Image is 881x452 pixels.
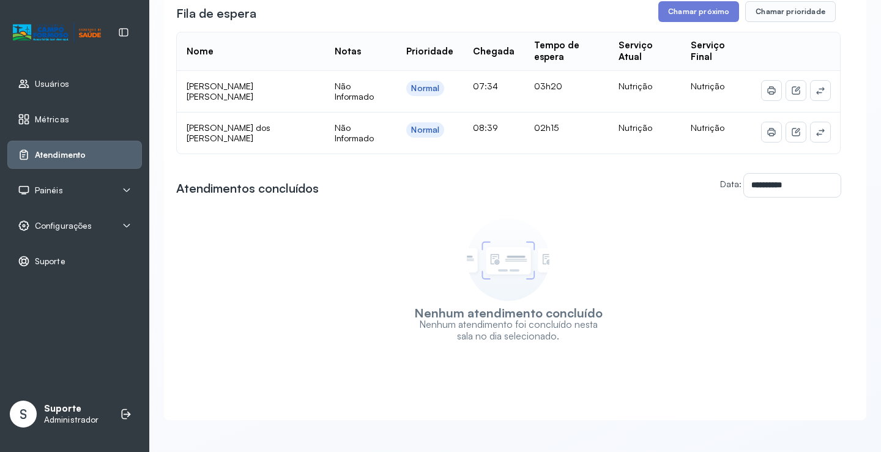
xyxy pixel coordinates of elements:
[411,83,439,94] div: Normal
[658,1,739,22] button: Chamar próximo
[176,5,256,22] h3: Fila de espera
[335,81,374,102] span: Não Informado
[335,122,374,144] span: Não Informado
[473,81,498,91] span: 07:34
[187,81,253,102] span: [PERSON_NAME] [PERSON_NAME]
[473,46,515,57] div: Chegada
[619,81,671,92] div: Nutrição
[44,415,99,425] p: Administrador
[35,256,65,267] span: Suporte
[176,180,319,197] h3: Atendimentos concluídos
[473,122,498,133] span: 08:39
[412,319,604,342] p: Nenhum atendimento foi concluído nesta sala no dia selecionado.
[534,81,562,91] span: 03h20
[18,149,132,161] a: Atendimento
[619,122,671,133] div: Nutrição
[720,179,742,189] label: Data:
[18,78,132,90] a: Usuários
[467,218,549,301] img: Imagem de empty state
[745,1,836,22] button: Chamar prioridade
[35,150,86,160] span: Atendimento
[534,122,559,133] span: 02h15
[187,122,270,144] span: [PERSON_NAME] dos [PERSON_NAME]
[35,114,69,125] span: Métricas
[691,122,724,133] span: Nutrição
[619,40,671,63] div: Serviço Atual
[35,185,63,196] span: Painéis
[534,40,598,63] div: Tempo de espera
[18,113,132,125] a: Métricas
[187,46,214,57] div: Nome
[13,23,101,43] img: Logotipo do estabelecimento
[691,81,724,91] span: Nutrição
[44,403,99,415] p: Suporte
[411,125,439,135] div: Normal
[414,307,603,319] h3: Nenhum atendimento concluído
[35,221,92,231] span: Configurações
[691,40,742,63] div: Serviço Final
[335,46,361,57] div: Notas
[406,46,453,57] div: Prioridade
[35,79,69,89] span: Usuários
